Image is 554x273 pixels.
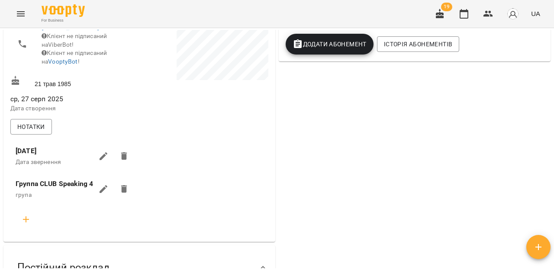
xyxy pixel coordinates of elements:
[10,104,138,113] p: Дата створення
[16,179,93,189] label: Группа CLUB Speaking 4
[16,158,61,165] span: Дата звернення
[42,23,99,31] a: [PHONE_NUMBER]
[10,119,52,135] button: Нотатки
[17,122,45,132] span: Нотатки
[42,32,107,48] span: Клієнт не підписаний на ViberBot!
[42,4,85,17] img: Voopty Logo
[377,36,459,52] button: Історія абонементів
[293,39,367,49] span: Додати Абонемент
[528,6,544,22] button: UA
[531,9,540,18] span: UA
[42,49,107,65] span: Клієнт не підписаний на !
[10,94,138,104] span: ср, 27 серп 2025
[48,58,77,65] a: VooptyBot
[10,3,31,24] button: Menu
[507,8,519,20] img: avatar_s.png
[16,191,32,198] span: група
[384,39,452,49] span: Історія абонементів
[42,18,85,23] span: For Business
[16,146,36,156] label: [DATE]
[9,74,139,90] div: 21 трав 1985
[441,3,452,11] span: 19
[286,34,374,55] button: Додати Абонемент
